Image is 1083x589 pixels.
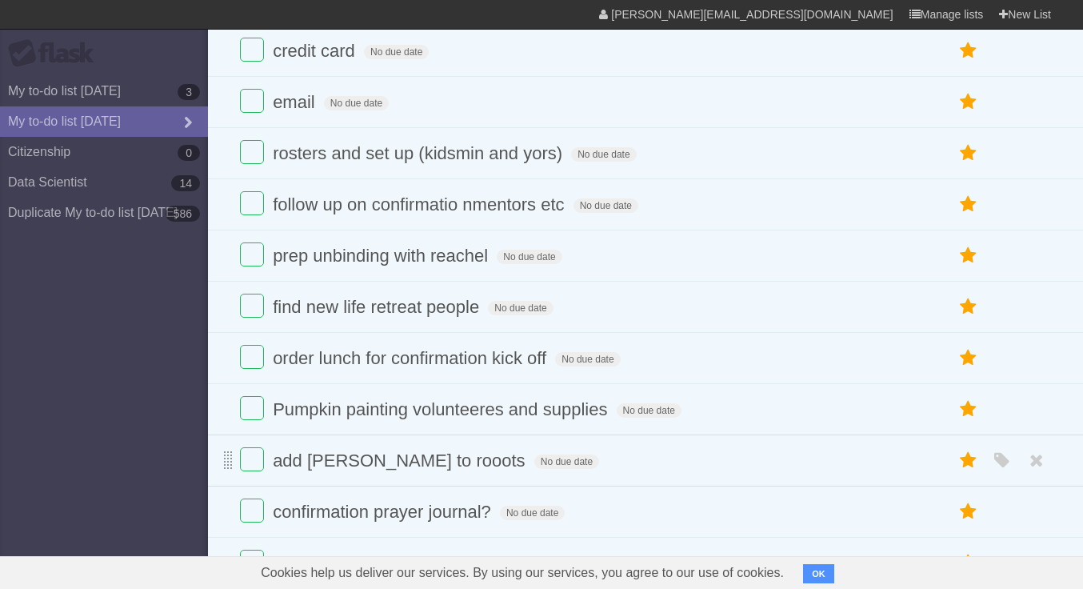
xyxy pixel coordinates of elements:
[245,557,800,589] span: Cookies help us deliver our services. By using our services, you agree to our use of cookies.
[953,38,984,64] label: Star task
[240,89,264,113] label: Done
[324,96,389,110] span: No due date
[953,140,984,166] label: Star task
[166,206,200,222] b: 586
[273,451,529,471] span: add [PERSON_NAME] to rooots
[953,294,984,320] label: Star task
[803,564,834,583] button: OK
[953,191,984,218] label: Star task
[953,447,984,474] label: Star task
[953,345,984,371] label: Star task
[240,550,264,574] label: Done
[953,499,984,525] label: Star task
[273,399,611,419] span: Pumpkin painting volunteeres and supplies
[178,84,200,100] b: 3
[273,348,550,368] span: order lunch for confirmation kick off
[240,242,264,266] label: Done
[273,297,483,317] span: find new life retreat people
[178,145,200,161] b: 0
[240,447,264,471] label: Done
[240,294,264,318] label: Done
[240,140,264,164] label: Done
[555,352,620,367] span: No due date
[573,198,638,213] span: No due date
[273,41,359,61] span: credit card
[617,403,681,418] span: No due date
[364,45,429,59] span: No due date
[500,506,565,520] span: No due date
[240,396,264,420] label: Done
[273,92,319,112] span: email
[240,499,264,523] label: Done
[497,250,561,264] span: No due date
[953,89,984,115] label: Star task
[273,143,566,163] span: rosters and set up (kidsmin and yors)
[953,242,984,269] label: Star task
[273,502,495,522] span: confirmation prayer journal?
[240,345,264,369] label: Done
[171,175,200,191] b: 14
[534,455,599,469] span: No due date
[240,38,264,62] label: Done
[8,39,104,68] div: Flask
[273,553,486,573] span: Yors and come to the table
[488,301,553,315] span: No due date
[571,147,636,162] span: No due date
[273,194,568,214] span: follow up on confirmatio nmentors etc
[953,550,984,576] label: Star task
[240,191,264,215] label: Done
[953,396,984,423] label: Star task
[273,246,492,266] span: prep unbinding with reachel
